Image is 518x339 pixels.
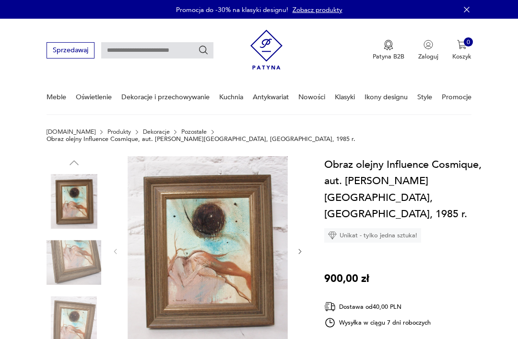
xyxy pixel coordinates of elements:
[457,40,467,49] img: Ikona koszyka
[335,81,355,114] a: Klasyki
[47,129,95,135] a: [DOMAIN_NAME]
[198,45,209,56] button: Szukaj
[417,81,432,114] a: Style
[324,301,336,313] img: Ikona dostawy
[121,81,210,114] a: Dekoracje i przechowywanie
[373,52,404,61] p: Patyna B2B
[176,5,288,14] p: Promocja do -30% na klasyki designu!
[418,52,438,61] p: Zaloguj
[324,270,369,287] p: 900,00 zł
[464,37,473,47] div: 0
[424,40,433,49] img: Ikonka użytkownika
[143,129,170,135] a: Dekoracje
[219,81,243,114] a: Kuchnia
[418,40,438,61] button: Zaloguj
[107,129,131,135] a: Produkty
[373,40,404,61] a: Ikona medaluPatyna B2B
[452,40,471,61] button: 0Koszyk
[328,231,337,240] img: Ikona diamentu
[250,26,283,73] img: Patyna - sklep z meblami i dekoracjami vintage
[47,42,94,58] button: Sprzedawaj
[324,228,421,243] div: Unikat - tylko jedna sztuka!
[365,81,408,114] a: Ikony designu
[384,40,393,50] img: Ikona medalu
[181,129,207,135] a: Pozostałe
[293,5,342,14] a: Zobacz produkty
[324,301,431,313] div: Dostawa od 40,00 PLN
[253,81,289,114] a: Antykwariat
[47,235,101,290] img: Zdjęcie produktu Obraz olejny Influence Cosmique, aut. J. Penuel, Niemcy, 1985 r.
[298,81,325,114] a: Nowości
[442,81,471,114] a: Promocje
[324,156,494,222] h1: Obraz olejny Influence Cosmique, aut. [PERSON_NAME][GEOGRAPHIC_DATA], [GEOGRAPHIC_DATA], 1985 r.
[47,136,355,142] p: Obraz olejny Influence Cosmique, aut. [PERSON_NAME][GEOGRAPHIC_DATA], [GEOGRAPHIC_DATA], 1985 r.
[47,48,94,54] a: Sprzedawaj
[373,40,404,61] button: Patyna B2B
[452,52,471,61] p: Koszyk
[47,81,66,114] a: Meble
[76,81,112,114] a: Oświetlenie
[324,317,431,328] div: Wysyłka w ciągu 7 dni roboczych
[47,174,101,229] img: Zdjęcie produktu Obraz olejny Influence Cosmique, aut. J. Penuel, Niemcy, 1985 r.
